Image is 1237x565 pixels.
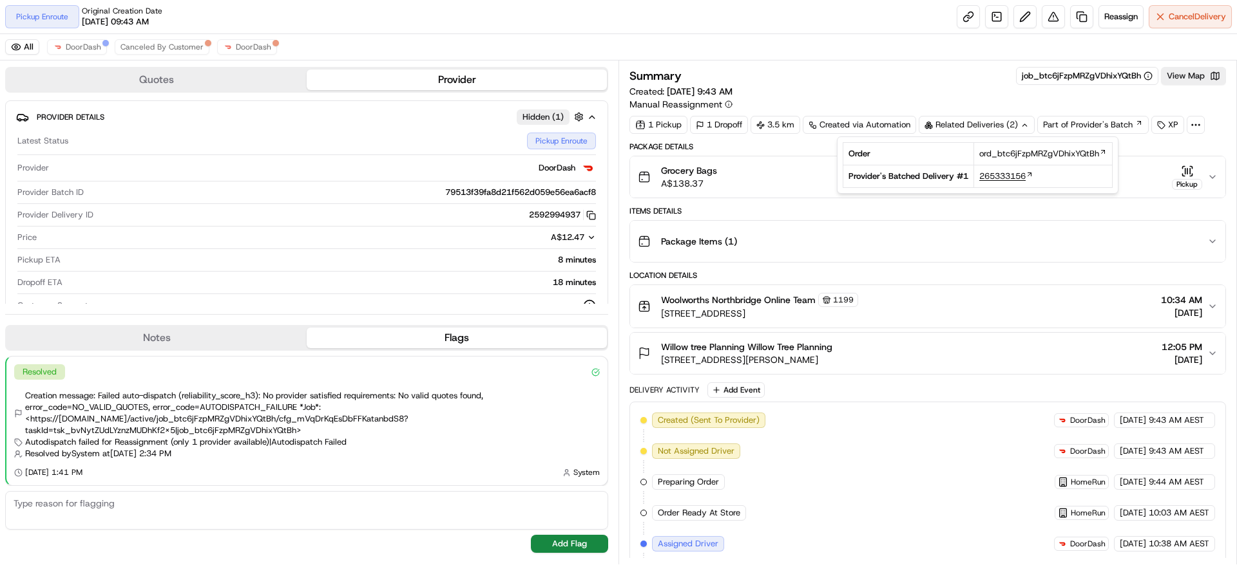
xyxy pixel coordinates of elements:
[1057,539,1068,549] img: doordash_logo_v2.png
[843,165,974,188] td: Provider's Batched Delivery # 1
[751,116,800,134] div: 3.5 km
[1104,11,1138,23] span: Reassign
[1120,476,1146,488] span: [DATE]
[1022,70,1153,82] button: job_btc6jFzpMRZgVDhixYQtBh
[17,209,93,221] span: Provider Delivery ID
[1169,11,1226,23] span: Cancel Delivery
[66,254,596,266] div: 8 minutes
[661,177,717,190] span: A$138.37
[658,538,718,550] span: Assigned Driver
[661,340,832,353] span: Willow tree Planning Willow Tree Planning
[667,86,733,97] span: [DATE] 9:43 AM
[307,69,607,90] button: Provider
[1057,415,1068,425] img: doordash_logo_v2.png
[630,221,1225,262] button: Package Items (1)
[1098,5,1144,28] button: Reassign
[5,39,39,55] button: All
[1161,293,1202,306] span: 10:34 AM
[16,106,597,127] button: Provider DetailsHidden (1)
[573,467,600,477] span: System
[529,209,596,221] button: 2592994937
[658,445,734,457] span: Not Assigned Driver
[629,116,687,134] div: 1 Pickup
[517,109,587,125] button: Hidden (1)
[37,112,104,122] span: Provider Details
[25,448,100,459] span: Resolved by System
[1149,445,1204,457] span: 9:43 AM AEST
[1071,508,1106,518] span: HomeRun
[630,285,1225,328] button: Woolworths Northbridge Online Team1199[STREET_ADDRESS]10:34 AM[DATE]
[6,328,307,348] button: Notes
[17,277,62,288] span: Dropoff ETA
[17,254,61,266] span: Pickup ETA
[523,111,564,123] span: Hidden ( 1 )
[483,232,596,243] button: A$12.47
[223,42,233,52] img: doordash_logo_v2.png
[629,85,733,98] span: Created:
[580,160,596,176] img: doordash_logo_v2.png
[630,333,1225,374] button: Willow tree Planning Willow Tree Planning[STREET_ADDRESS][PERSON_NAME]12:05 PM[DATE]
[68,277,596,288] div: 18 minutes
[1070,539,1106,549] span: DoorDash
[539,162,575,174] span: DoorDash
[53,42,63,52] img: doordash_logo_v2.png
[1172,165,1202,190] button: Pickup
[82,16,149,28] span: [DATE] 09:43 AM
[1057,446,1068,456] img: doordash_logo_v2.png
[661,293,816,306] span: Woolworths Northbridge Online Team
[1149,476,1204,488] span: 9:44 AM AEST
[803,116,916,134] a: Created via Automation
[6,69,307,90] button: Quotes
[979,171,1033,182] a: 265333156
[1071,477,1106,487] span: HomeRun
[236,42,271,52] span: DoorDash
[25,390,600,436] span: Creation message: Failed auto-dispatch (reliability_score_h3): No provider satisfied requirements...
[919,116,1035,134] div: Related Deliveries (2)
[1120,538,1146,550] span: [DATE]
[661,235,737,248] span: Package Items ( 1 )
[1151,116,1184,134] div: XP
[1070,415,1106,425] span: DoorDash
[531,535,608,553] button: Add Flag
[661,307,858,320] span: [STREET_ADDRESS]
[307,328,607,348] button: Flags
[629,98,722,111] span: Manual Reassignment
[120,42,204,52] span: Canceled By Customer
[17,232,37,243] span: Price
[658,414,760,426] span: Created (Sent To Provider)
[658,507,740,519] span: Order Ready At Store
[661,164,717,177] span: Grocery Bags
[629,385,700,395] div: Delivery Activity
[833,295,854,305] span: 1199
[1149,538,1209,550] span: 10:38 AM AEST
[17,187,84,198] span: Provider Batch ID
[1149,414,1204,426] span: 9:43 AM AEST
[843,143,974,165] td: Order
[1161,306,1202,319] span: [DATE]
[1172,179,1202,190] div: Pickup
[979,171,1026,182] span: 265333156
[658,476,719,488] span: Preparing Order
[217,39,277,55] button: DoorDash
[629,70,682,82] h3: Summary
[979,148,1107,160] a: ord_btc6jFzpMRZgVDhixYQtBh
[1149,5,1232,28] button: CancelDelivery
[551,232,584,243] span: A$12.47
[1070,446,1106,456] span: DoorDash
[115,39,209,55] button: Canceled By Customer
[1161,67,1226,85] button: View Map
[690,116,748,134] div: 1 Dropoff
[14,364,65,380] div: Resolved
[1162,340,1202,353] span: 12:05 PM
[1120,414,1146,426] span: [DATE]
[25,436,347,448] span: Autodispatch failed for Reassignment (only 1 provider available) | Autodispatch Failed
[1149,507,1209,519] span: 10:03 AM AEST
[629,206,1226,216] div: Items Details
[661,353,832,366] span: [STREET_ADDRESS][PERSON_NAME]
[17,135,68,147] span: Latest Status
[445,187,596,198] span: 79513f39fa8d21f562d059e56ea6acf8
[47,39,107,55] button: DoorDash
